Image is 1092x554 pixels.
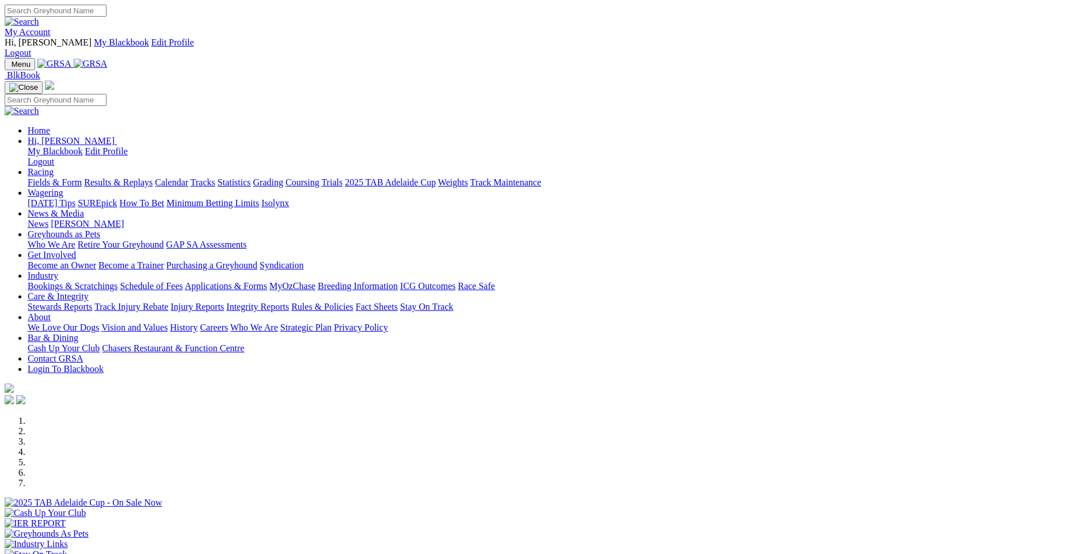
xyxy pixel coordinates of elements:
a: Contact GRSA [28,354,83,363]
div: Racing [28,177,1087,188]
a: Bookings & Scratchings [28,281,117,291]
a: Who We Are [28,240,75,249]
div: Bar & Dining [28,343,1087,354]
a: Weights [438,177,468,187]
a: Care & Integrity [28,291,89,301]
img: IER REPORT [5,518,66,529]
a: Coursing [286,177,319,187]
a: Track Injury Rebate [94,302,168,312]
img: logo-grsa-white.png [5,384,14,393]
a: Become a Trainer [98,260,164,270]
a: Careers [200,322,228,332]
a: Bar & Dining [28,333,78,343]
a: Fact Sheets [356,302,398,312]
a: [DATE] Tips [28,198,75,208]
a: Retire Your Greyhound [78,240,164,249]
a: Who We Are [230,322,278,332]
div: About [28,322,1087,333]
a: [PERSON_NAME] [51,219,124,229]
img: logo-grsa-white.png [45,81,54,90]
a: Vision and Values [101,322,168,332]
span: BlkBook [7,70,40,80]
a: Stewards Reports [28,302,92,312]
div: My Account [5,37,1087,58]
img: GRSA [37,59,71,69]
a: About [28,312,51,322]
img: facebook.svg [5,395,14,404]
img: Close [9,83,38,92]
a: Rules & Policies [291,302,353,312]
a: Get Involved [28,250,76,260]
a: Applications & Forms [185,281,267,291]
a: Hi, [PERSON_NAME] [28,136,117,146]
a: SUREpick [78,198,117,208]
a: Integrity Reports [226,302,289,312]
a: Schedule of Fees [120,281,182,291]
a: Race Safe [458,281,494,291]
span: Hi, [PERSON_NAME] [28,136,115,146]
a: News [28,219,48,229]
a: History [170,322,197,332]
a: Tracks [191,177,215,187]
a: My Blackbook [28,146,83,156]
a: Purchasing a Greyhound [166,260,257,270]
a: Minimum Betting Limits [166,198,259,208]
div: Care & Integrity [28,302,1087,312]
img: Industry Links [5,539,68,549]
a: Become an Owner [28,260,96,270]
a: Track Maintenance [470,177,541,187]
a: Chasers Restaurant & Function Centre [102,343,244,353]
a: ICG Outcomes [400,281,455,291]
div: Greyhounds as Pets [28,240,1087,250]
img: twitter.svg [16,395,25,404]
a: Grading [253,177,283,187]
img: Cash Up Your Club [5,508,86,518]
a: Injury Reports [170,302,224,312]
a: How To Bet [120,198,165,208]
a: Trials [321,177,343,187]
div: Get Involved [28,260,1087,271]
img: GRSA [74,59,108,69]
a: Fields & Form [28,177,82,187]
a: Greyhounds as Pets [28,229,100,239]
a: Breeding Information [318,281,398,291]
a: Calendar [155,177,188,187]
a: Edit Profile [151,37,194,47]
a: Syndication [260,260,303,270]
a: Home [28,126,50,135]
a: Cash Up Your Club [28,343,100,353]
a: We Love Our Dogs [28,322,99,332]
button: Toggle navigation [5,81,43,94]
a: Strategic Plan [280,322,332,332]
a: Racing [28,167,54,177]
a: My Account [5,27,51,37]
a: GAP SA Assessments [166,240,247,249]
input: Search [5,5,106,17]
a: 2025 TAB Adelaide Cup [345,177,436,187]
a: Edit Profile [85,146,128,156]
a: Statistics [218,177,251,187]
input: Search [5,94,106,106]
a: Isolynx [261,198,289,208]
span: Menu [12,60,31,69]
img: 2025 TAB Adelaide Cup - On Sale Now [5,498,162,508]
div: News & Media [28,219,1087,229]
span: Hi, [PERSON_NAME] [5,37,92,47]
a: My Blackbook [94,37,149,47]
a: Wagering [28,188,63,198]
a: Logout [5,48,31,58]
a: Privacy Policy [334,322,388,332]
a: Logout [28,157,54,166]
a: Results & Replays [84,177,153,187]
a: BlkBook [5,70,40,80]
a: Stay On Track [400,302,453,312]
img: Search [5,17,39,27]
a: MyOzChase [269,281,315,291]
a: Login To Blackbook [28,364,104,374]
button: Toggle navigation [5,58,35,70]
div: Industry [28,281,1087,291]
div: Wagering [28,198,1087,208]
a: Industry [28,271,58,280]
a: News & Media [28,208,84,218]
img: Greyhounds As Pets [5,529,89,539]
